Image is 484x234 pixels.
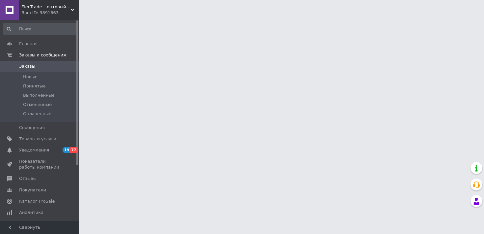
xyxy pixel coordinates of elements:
span: Заказы [19,63,35,69]
span: Заказы и сообщения [19,52,66,58]
span: Новые [23,74,38,80]
span: Товары и услуги [19,136,56,142]
span: Каталог ProSale [19,198,55,204]
span: Отзывы [19,176,37,182]
span: Покупатели [19,187,46,193]
span: Отмененные [23,102,52,108]
span: Главная [19,41,38,47]
input: Поиск [3,23,78,35]
span: Оплаченные [23,111,51,117]
span: Уведомления [19,147,49,153]
span: Сообщения [19,125,45,131]
span: 19 [63,147,70,153]
span: ElecTrade – оптовый поставщик электротехнической продукции [21,4,71,10]
span: Показатели работы компании [19,158,61,170]
div: Ваш ID: 3891663 [21,10,79,16]
span: 77 [70,147,78,153]
span: Принятые [23,83,46,89]
span: Выполненные [23,92,55,98]
span: Аналитика [19,210,43,216]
